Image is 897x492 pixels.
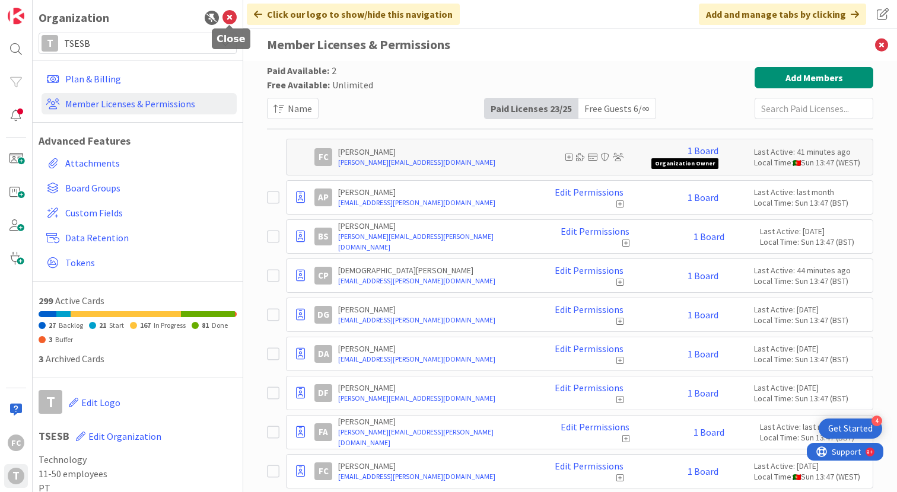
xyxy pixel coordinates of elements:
[39,467,237,481] span: 11-50 employees
[338,265,529,276] p: [DEMOGRAPHIC_DATA][PERSON_NAME]
[65,255,232,270] span: Tokens
[314,306,332,324] div: DG
[39,390,62,414] div: T
[754,461,867,471] div: Last Active: [DATE]
[338,354,529,365] a: [EMAIL_ADDRESS][PERSON_NAME][DOMAIN_NAME]
[555,187,624,197] a: Edit Permissions
[39,9,109,27] div: Organization
[578,98,656,119] div: Free Guests 6 / ∞
[754,146,867,157] div: Last Active: 41 minutes ago
[760,237,867,247] div: Local Time: Sun 13:47 (BST)
[754,304,867,315] div: Last Active: [DATE]
[288,101,312,116] span: Name
[338,416,535,427] p: [PERSON_NAME]
[65,181,232,195] span: Board Groups
[8,435,24,451] div: FC
[688,309,718,320] a: 1 Board
[755,98,873,119] input: Search Paid Licenses...
[555,461,624,471] a: Edit Permissions
[555,265,624,276] a: Edit Permissions
[754,354,867,365] div: Local Time: Sun 13:47 (BST)
[332,79,373,91] span: Unlimited
[754,315,867,325] div: Local Time: Sun 13:47 (BST)
[314,148,332,166] div: FC
[338,231,535,253] a: [PERSON_NAME][EMAIL_ADDRESS][PERSON_NAME][DOMAIN_NAME]
[754,382,867,393] div: Last Active: [DATE]
[314,267,332,285] div: CP
[49,321,56,330] span: 27
[247,4,460,25] div: Click our logo to show/hide this navigation
[42,202,237,223] a: Custom Fields
[99,321,106,330] span: 21
[88,430,161,442] span: Edit Organization
[760,421,867,432] div: Last Active: last month
[755,67,873,88] button: Add Members
[694,427,724,437] a: 1 Board
[68,390,121,415] button: Edit Logo
[314,384,332,402] div: DF
[314,345,332,363] div: DA
[42,177,237,199] a: Board Groups
[338,146,529,157] p: [PERSON_NAME]
[651,158,718,169] span: Organization Owner
[314,423,332,441] div: FA
[754,187,867,197] div: Last Active: last month
[217,33,246,44] h5: Close
[39,452,237,467] span: Technology
[338,343,529,354] p: [PERSON_NAME]
[39,295,53,306] span: 299
[49,335,52,344] span: 3
[64,35,210,52] span: TSESB
[338,197,529,208] a: [EMAIL_ADDRESS][PERSON_NAME][DOMAIN_NAME]
[267,65,329,76] span: Paid Available:
[109,321,124,330] span: Start
[39,293,237,308] div: Active Cards
[793,474,801,480] img: pt.png
[754,265,867,276] div: Last Active: 44 minutes ago
[338,304,529,315] p: [PERSON_NAME]
[42,252,237,273] a: Tokens
[42,93,237,114] a: Member Licenses & Permissions
[8,8,24,24] img: Visit kanbanzone.com
[338,427,535,448] a: [PERSON_NAME][EMAIL_ADDRESS][PERSON_NAME][DOMAIN_NAME]
[8,468,24,484] div: T
[754,276,867,286] div: Local Time: Sun 13:47 (BST)
[338,157,529,168] a: [PERSON_NAME][EMAIL_ADDRESS][DOMAIN_NAME]
[754,343,867,354] div: Last Active: [DATE]
[39,424,237,449] h1: TSESB
[154,321,186,330] span: In Progress
[25,2,54,16] span: Support
[819,418,882,439] div: Open Get Started checklist, remaining modules: 4
[59,321,83,330] span: Backlog
[694,231,724,242] a: 1 Board
[699,4,866,25] div: Add and manage tabs by clicking
[42,68,237,90] a: Plan & Billing
[338,276,529,286] a: [EMAIL_ADDRESS][PERSON_NAME][DOMAIN_NAME]
[760,226,867,237] div: Last Active: [DATE]
[754,471,867,482] div: Local Time: Sun 13:47 (WEST)
[212,321,228,330] span: Done
[555,304,624,315] a: Edit Permissions
[65,206,232,220] span: Custom Fields
[688,349,718,359] a: 1 Board
[760,432,867,443] div: Local Time: Sun 13:47 (BST)
[55,335,73,344] span: Buffer
[332,65,336,76] span: 2
[338,315,529,325] a: [EMAIL_ADDRESS][PERSON_NAME][DOMAIN_NAME]
[338,471,529,482] a: [EMAIL_ADDRESS][PERSON_NAME][DOMAIN_NAME]
[485,98,578,119] div: Paid Licenses 23 / 25
[871,416,882,426] div: 4
[561,226,629,237] a: Edit Permissions
[267,28,873,61] h3: Member Licenses & Permissions
[65,231,232,245] span: Data Retention
[754,393,867,404] div: Local Time: Sun 13:47 (BST)
[39,352,237,366] div: Archived Cards
[555,382,624,393] a: Edit Permissions
[314,462,332,480] div: FC
[202,321,209,330] span: 81
[754,197,867,208] div: Local Time: Sun 13:47 (BST)
[793,160,801,166] img: pt.png
[338,393,529,404] a: [PERSON_NAME][EMAIL_ADDRESS][DOMAIN_NAME]
[42,35,58,52] div: T
[60,5,66,14] div: 9+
